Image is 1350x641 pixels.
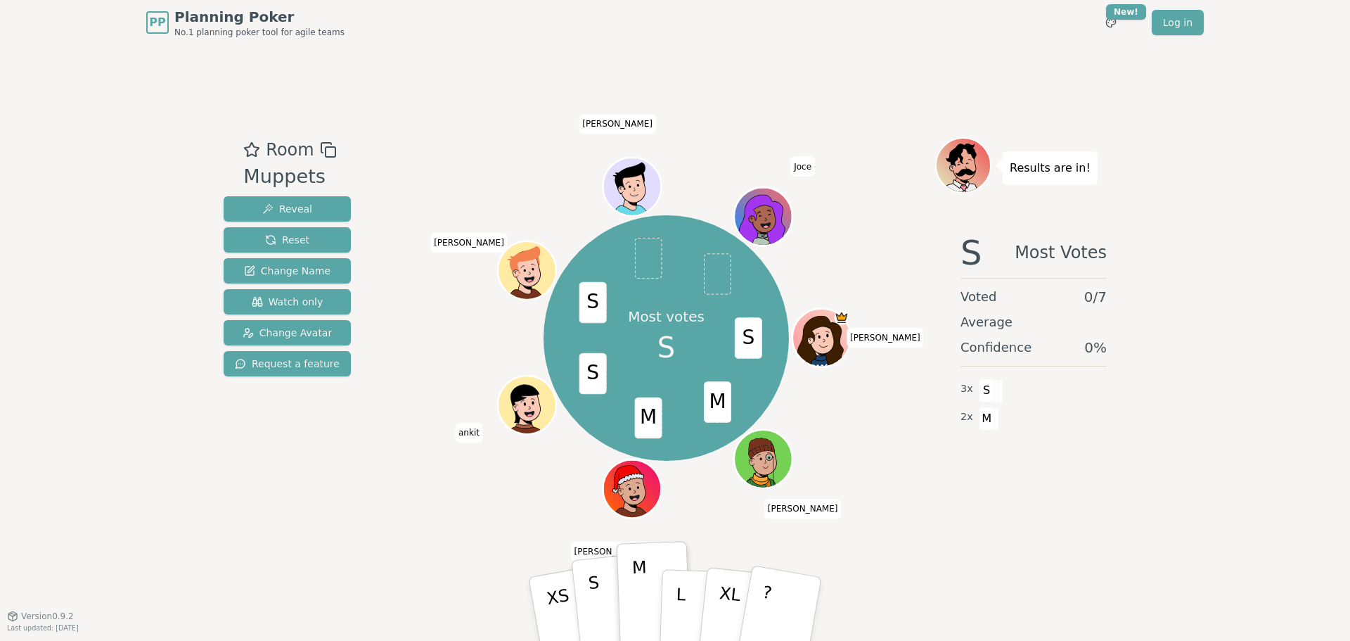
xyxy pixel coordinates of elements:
[960,236,982,269] span: S
[21,611,74,622] span: Version 0.9.2
[265,233,309,247] span: Reset
[960,338,1031,357] span: Confidence
[243,163,336,191] div: Muppets
[979,379,995,402] span: S
[1084,338,1107,357] span: 0 %
[174,7,345,27] span: Planning Poker
[960,312,1012,332] span: Average
[266,137,314,163] span: Room
[252,295,323,309] span: Watch only
[224,227,351,253] button: Reset
[960,410,973,425] span: 2 x
[224,320,351,345] button: Change Avatar
[430,233,508,253] span: Click to change your name
[1106,4,1146,20] div: New!
[1015,236,1107,269] span: Most Votes
[571,542,664,561] span: Click to change your name
[960,287,997,307] span: Voted
[579,282,606,324] span: S
[7,611,74,622] button: Version0.9.2
[734,317,761,359] span: S
[224,258,351,284] button: Change Name
[604,462,659,516] button: Click to change your avatar
[1098,10,1124,35] button: New!
[262,202,312,216] span: Reveal
[764,500,842,519] span: Click to change your name
[243,137,260,163] button: Add as favourite
[1010,158,1091,178] p: Results are in!
[146,7,345,38] a: PPPlanning PokerNo.1 planning poker tool for agile teams
[174,27,345,38] span: No.1 planning poker tool for agile teams
[224,289,351,315] button: Watch only
[455,423,483,443] span: Click to change your name
[1084,287,1107,307] span: 0 / 7
[790,157,815,177] span: Click to change your name
[149,14,165,31] span: PP
[244,264,330,278] span: Change Name
[631,557,648,634] p: M
[979,407,995,431] span: M
[960,381,973,397] span: 3 x
[235,357,340,371] span: Request a feature
[657,326,675,369] span: S
[7,624,79,632] span: Last updated: [DATE]
[224,351,351,376] button: Request a feature
[1152,10,1204,35] a: Log in
[847,328,924,348] span: Click to change your name
[224,196,351,222] button: Reveal
[579,353,606,395] span: S
[834,310,849,325] span: Elise is the host
[628,307,705,326] p: Most votes
[579,115,656,134] span: Click to change your name
[634,398,662,439] span: M
[704,381,731,423] span: M
[243,326,333,340] span: Change Avatar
